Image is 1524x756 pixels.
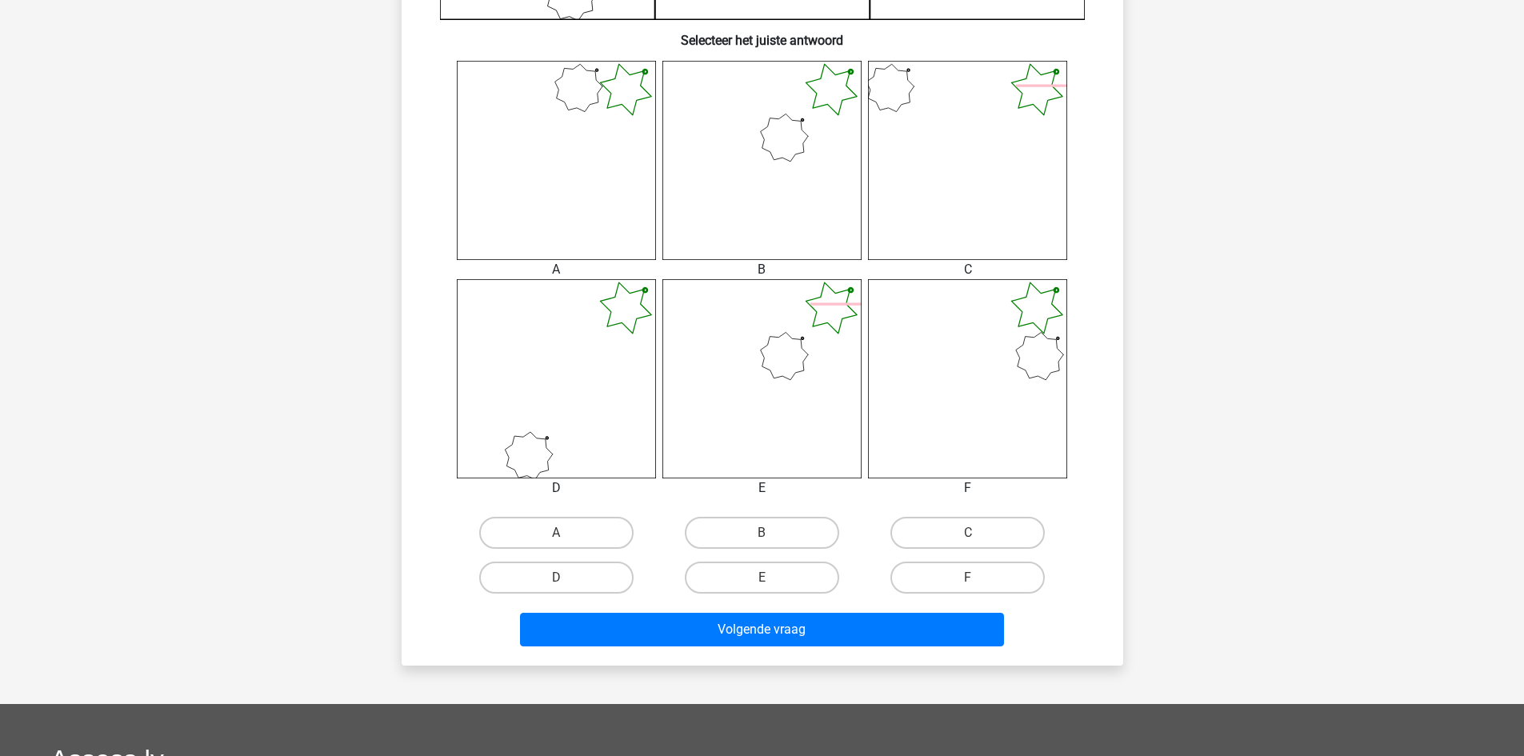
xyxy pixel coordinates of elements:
[650,260,874,279] div: B
[650,478,874,498] div: E
[445,478,668,498] div: D
[520,613,1004,646] button: Volgende vraag
[890,517,1045,549] label: C
[856,260,1079,279] div: C
[427,20,1098,48] h6: Selecteer het juiste antwoord
[479,562,634,594] label: D
[479,517,634,549] label: A
[890,562,1045,594] label: F
[445,260,668,279] div: A
[685,562,839,594] label: E
[856,478,1079,498] div: F
[685,517,839,549] label: B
